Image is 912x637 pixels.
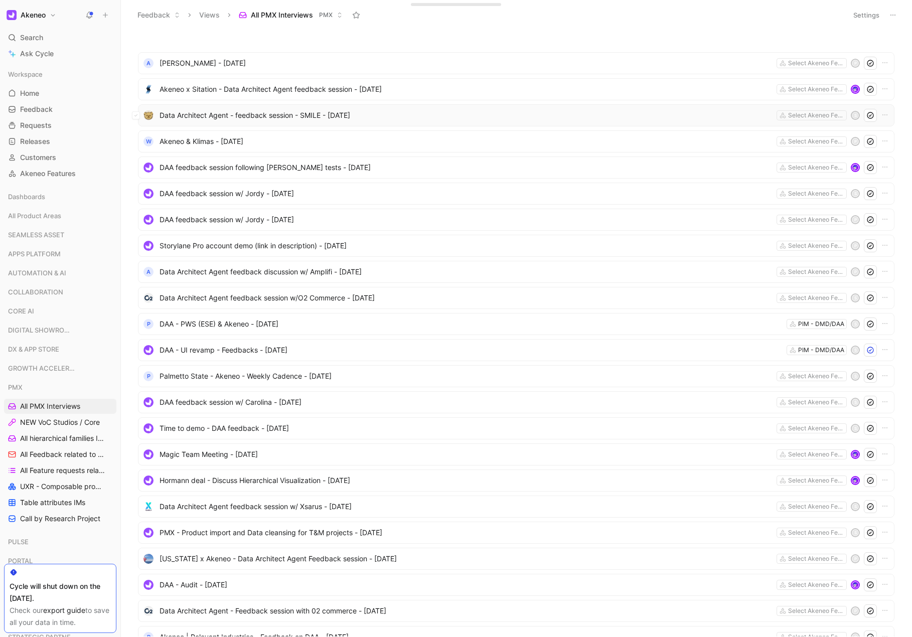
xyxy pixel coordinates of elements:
[160,292,773,304] span: Data Architect Agent feedback session w/O2 Commerce - [DATE]
[20,32,43,44] span: Search
[4,323,116,338] div: DIGITAL SHOWROOM
[143,293,154,303] img: logo
[160,553,773,565] span: [US_STATE] x Akeneo - Data Architect Agent Feedback session - [DATE]
[20,401,80,411] span: All PMX Interviews
[4,447,116,462] a: All Feedback related to PMX topics
[8,249,61,259] span: APPS PLATFORM
[10,604,111,628] div: Check our to save all your data in time.
[20,48,54,60] span: Ask Cycle
[143,554,154,564] img: logo
[8,306,34,316] span: CORE AI
[20,498,85,508] span: Table attributes IMs
[138,313,894,335] a: PDAA - PWS (ESE) & Akeneo - [DATE]PIM - DMD/DAAS
[788,502,844,512] div: Select Akeneo Features
[4,150,116,165] a: Customers
[788,423,844,433] div: Select Akeneo Features
[788,163,844,173] div: Select Akeneo Features
[160,162,773,174] span: DAA feedback session following [PERSON_NAME] tests - [DATE]
[160,501,773,513] span: Data Architect Agent feedback session w/ Xsarus - [DATE]
[160,605,773,617] span: Data Architect Agent - Feedback session with 02 commerce - [DATE]
[143,215,154,225] img: logo
[852,190,859,197] div: S
[852,60,859,67] div: P
[4,380,116,395] div: PMX
[798,345,844,355] div: PIM - DMD/DAA
[138,339,894,361] a: logoDAA - UI revamp - Feedbacks - [DATE]PIM - DMD/DAAS
[4,246,116,264] div: APPS PLATFORM
[143,528,154,538] img: logo
[143,136,154,146] div: W
[8,556,33,566] span: PORTAL
[852,529,859,536] div: S
[4,361,116,376] div: GROWTH ACCELERATION
[4,342,116,357] div: DX & APP STORE
[160,474,773,487] span: Hormann deal - Discuss Hierarchical Visualization - [DATE]
[20,120,52,130] span: Requests
[195,8,224,23] button: Views
[20,514,100,524] span: Call by Research Project
[8,537,29,547] span: PULSE
[138,574,894,596] a: logoDAA - Audit - [DATE]Select Akeneo Featuresavatar
[143,423,154,433] img: logo
[788,397,844,407] div: Select Akeneo Features
[4,67,116,82] div: Workspace
[138,443,894,465] a: logoMagic Team Meeting - [DATE]Select Akeneo Featuresavatar
[138,417,894,439] a: logoTime to demo - DAA feedback - [DATE]Select Akeneo FeaturesS
[160,579,773,591] span: DAA - Audit - [DATE]
[788,241,844,251] div: Select Akeneo Features
[43,606,85,614] a: export guide
[7,10,17,20] img: Akeneo
[4,303,116,322] div: CORE AI
[143,319,154,329] div: P
[143,163,154,173] img: logo
[160,83,773,95] span: Akeneo x Sitation - Data Architect Agent feedback session - [DATE]
[4,399,116,414] a: All PMX Interviews
[251,10,313,20] span: All PMX Interviews
[8,382,23,392] span: PMX
[20,449,105,459] span: All Feedback related to PMX topics
[852,555,859,562] div: P
[4,342,116,360] div: DX & APP STORE
[143,345,154,355] img: logo
[143,267,154,277] div: A
[138,156,894,179] a: logoDAA feedback session following [PERSON_NAME] tests - [DATE]Select Akeneo Featuresavatar
[4,323,116,341] div: DIGITAL SHOWROOM
[160,448,773,460] span: Magic Team Meeting - [DATE]
[138,235,894,257] a: logoStorylane Pro account demo (link in description) - [DATE]Select Akeneo FeaturesP
[143,58,154,68] div: A
[8,287,63,297] span: COLLABORATION
[160,396,773,408] span: DAA feedback session w/ Carolina - [DATE]
[10,580,111,604] div: Cycle will shut down on the [DATE].
[4,265,116,280] div: AUTOMATION & AI
[798,319,844,329] div: PIM - DMD/DAA
[234,8,347,23] button: All PMX InterviewsPMX
[143,449,154,459] img: logo
[143,189,154,199] img: logo
[20,152,56,163] span: Customers
[4,284,116,302] div: COLLABORATION
[138,130,894,152] a: WAkeneo & Klimas - [DATE]Select Akeneo FeaturesP
[788,371,844,381] div: Select Akeneo Features
[849,8,884,22] button: Settings
[788,554,844,564] div: Select Akeneo Features
[852,216,859,223] div: P
[20,433,105,443] span: All hierarchical families Interviews
[852,294,859,301] div: S
[138,496,894,518] a: logoData Architect Agent feedback session w/ Xsarus - [DATE]Select Akeneo FeaturesS
[20,417,100,427] span: NEW VoC Studios / Core
[143,110,154,120] img: logo
[8,69,43,79] span: Workspace
[4,534,116,549] div: PULSE
[143,580,154,590] img: logo
[852,268,859,275] div: P
[8,211,61,221] span: All Product Areas
[160,266,773,278] span: Data Architect Agent feedback discussion w/ Amplifi - [DATE]
[852,451,859,458] img: avatar
[4,30,116,45] div: Search
[21,11,46,20] h1: Akeneo
[138,365,894,387] a: PPalmetto State - Akeneo - Weekly Cadence - [DATE]Select Akeneo FeaturesS
[852,138,859,145] div: P
[138,261,894,283] a: AData Architect Agent feedback discussion w/ Amplifi - [DATE]Select Akeneo FeaturesP
[160,344,783,356] span: DAA - UI revamp - Feedbacks - [DATE]
[143,606,154,616] img: logo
